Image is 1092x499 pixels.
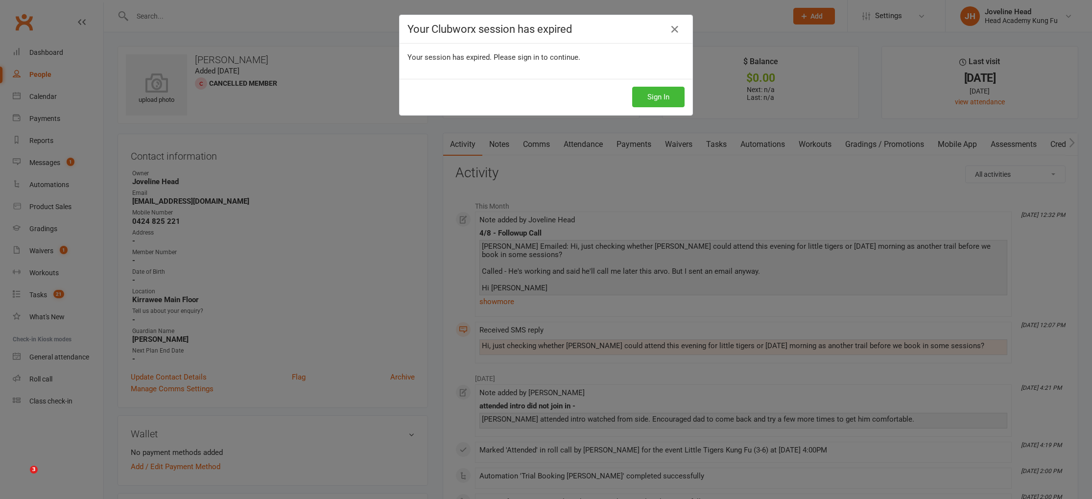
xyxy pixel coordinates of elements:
a: Close [667,22,683,37]
button: Sign In [632,87,685,107]
span: Your session has expired. Please sign in to continue. [407,53,580,62]
span: 3 [30,466,38,474]
h4: Your Clubworx session has expired [407,23,685,35]
iframe: Intercom live chat [10,466,33,489]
